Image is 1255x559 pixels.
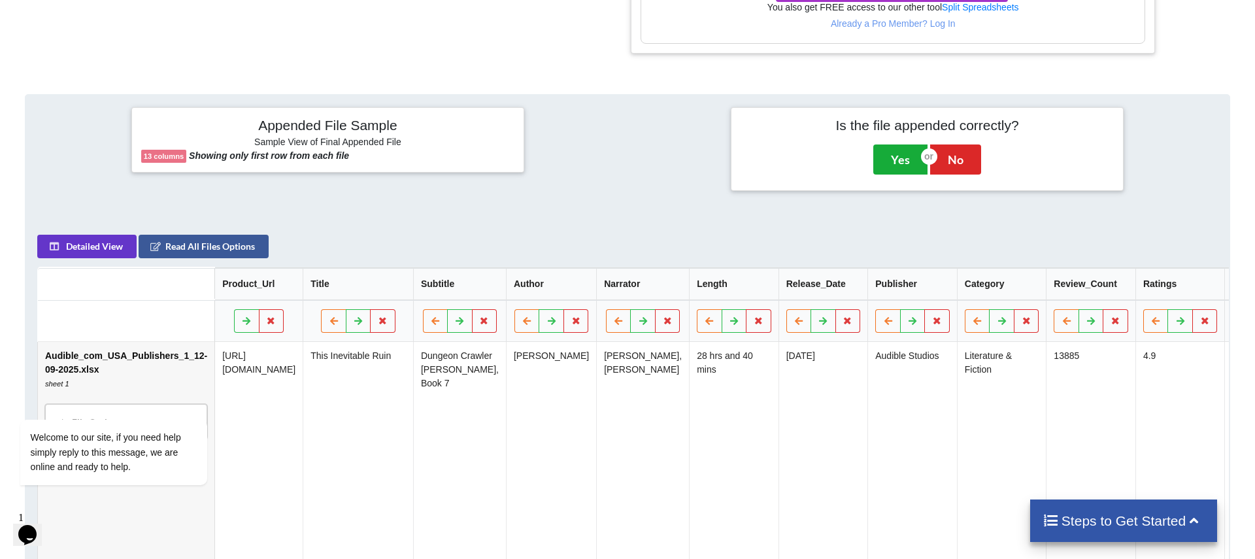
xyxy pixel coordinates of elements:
iframe: chat widget [13,301,248,500]
b: 13 columns [144,152,184,160]
button: No [930,144,981,175]
th: Product_Url [215,268,303,300]
p: Already a Pro Member? Log In [641,17,1145,30]
a: Split Spreadsheets [942,2,1019,12]
h4: Is the file appended correctly? [741,117,1114,133]
button: Yes [873,144,928,175]
h6: Sample View of Final Appended File [141,137,514,150]
th: Release_Date [779,268,869,300]
th: Length [690,268,779,300]
th: Title [303,268,414,300]
th: Review_Count [1046,268,1136,300]
h4: Steps to Get Started [1043,513,1205,529]
button: Detailed View [38,235,137,258]
th: Subtitle [414,268,507,300]
th: Ratings [1136,268,1226,300]
h4: Appended File Sample [141,117,514,135]
b: Showing only first row from each file [189,150,349,161]
th: Author [507,268,597,300]
button: Read All Files Options [139,235,269,258]
h6: You also get FREE access to our other tool [641,2,1145,13]
th: Publisher [868,268,958,300]
th: Narrator [597,268,690,300]
iframe: chat widget [13,507,55,546]
th: Category [958,268,1047,300]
